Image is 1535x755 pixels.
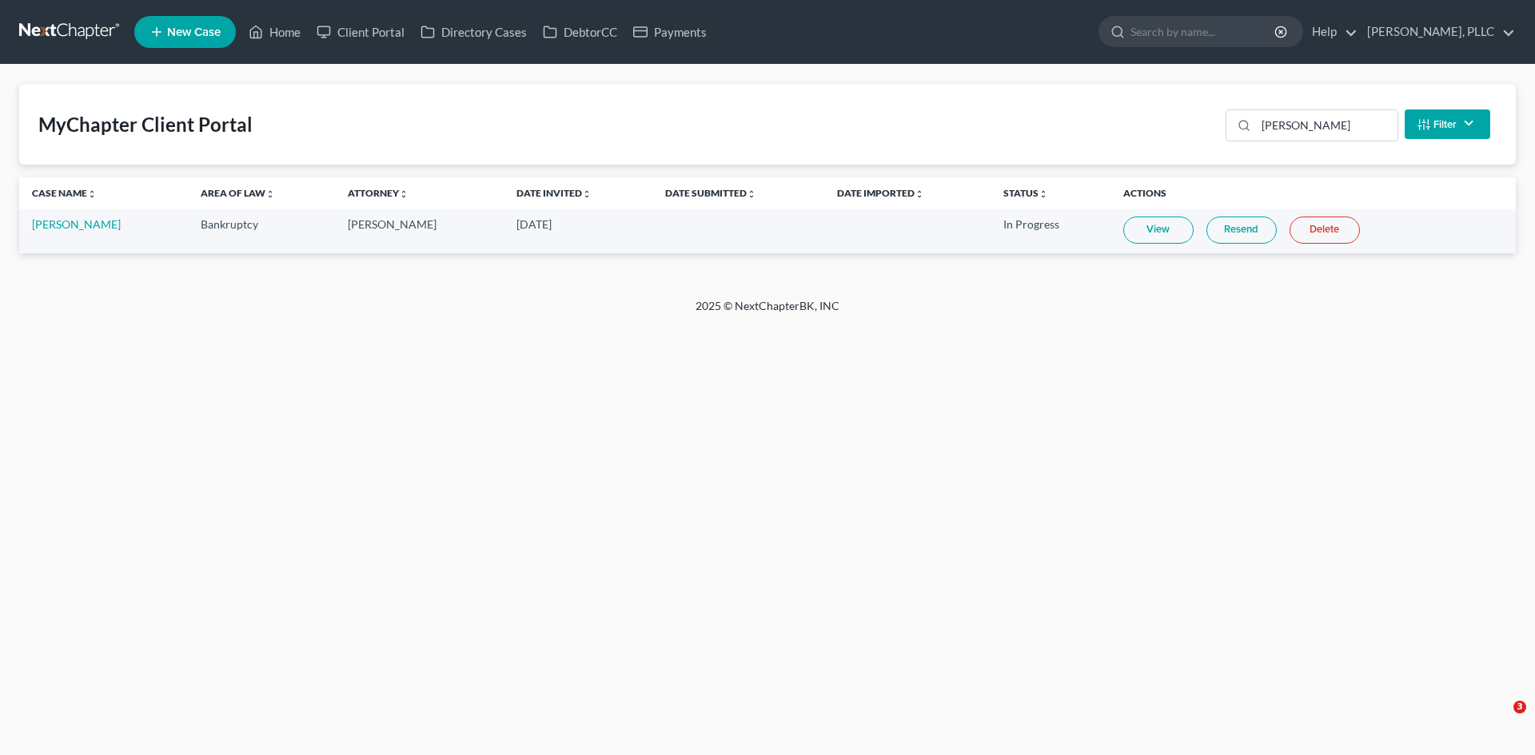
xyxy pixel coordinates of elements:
a: Help [1304,18,1358,46]
a: Client Portal [309,18,413,46]
a: DebtorCC [535,18,625,46]
a: Statusunfold_more [1003,187,1048,199]
td: In Progress [991,209,1110,253]
td: [PERSON_NAME] [335,209,504,253]
div: 2025 © NextChapterBK, INC [312,298,1223,327]
th: Actions [1110,177,1516,209]
i: unfold_more [915,189,924,199]
a: Date Importedunfold_more [837,187,924,199]
td: Bankruptcy [188,209,335,253]
a: View [1123,217,1194,244]
i: unfold_more [747,189,756,199]
a: [PERSON_NAME] [32,217,121,231]
a: Area of Lawunfold_more [201,187,275,199]
a: Case Nameunfold_more [32,187,97,199]
input: Search... [1256,110,1397,141]
input: Search by name... [1130,17,1277,46]
a: Home [241,18,309,46]
a: Delete [1290,217,1360,244]
i: unfold_more [582,189,592,199]
span: New Case [167,26,221,38]
i: unfold_more [1039,189,1048,199]
div: MyChapter Client Portal [38,112,253,137]
a: Date Submittedunfold_more [665,187,756,199]
a: Attorneyunfold_more [348,187,409,199]
a: Directory Cases [413,18,535,46]
span: 3 [1513,701,1526,713]
button: Filter [1405,109,1490,139]
a: [PERSON_NAME], PLLC [1359,18,1515,46]
span: [DATE] [516,217,552,231]
i: unfold_more [87,189,97,199]
a: Date Invitedunfold_more [516,187,592,199]
iframe: Intercom live chat [1481,701,1519,739]
i: unfold_more [265,189,275,199]
a: Resend [1206,217,1277,244]
i: unfold_more [399,189,409,199]
a: Payments [625,18,715,46]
